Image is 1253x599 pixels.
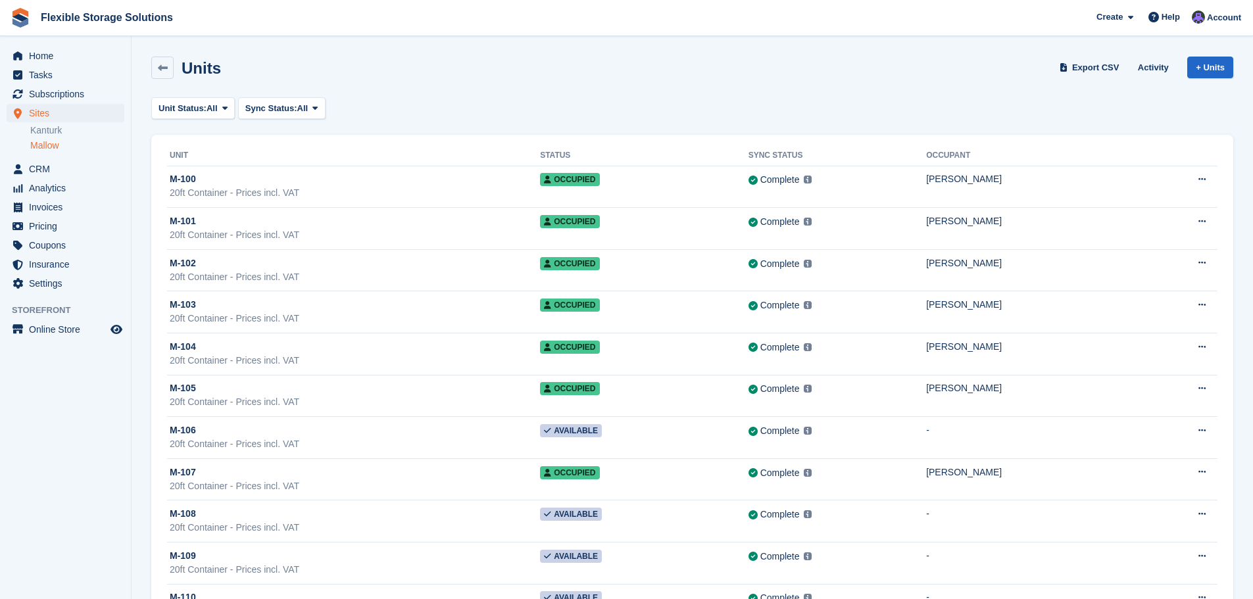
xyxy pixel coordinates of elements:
span: Account [1207,11,1241,24]
h2: Units [182,59,221,77]
a: Activity [1133,57,1174,78]
a: menu [7,320,124,339]
td: - [926,417,1140,459]
div: 20ft Container - Prices incl. VAT [170,479,540,493]
span: Occupied [540,215,599,228]
img: icon-info-grey-7440780725fd019a000dd9b08b2336e03edf1995a4989e88bcd33f0948082b44.svg [804,343,812,351]
span: Insurance [29,255,108,274]
span: Online Store [29,320,108,339]
div: [PERSON_NAME] [926,340,1140,354]
img: icon-info-grey-7440780725fd019a000dd9b08b2336e03edf1995a4989e88bcd33f0948082b44.svg [804,427,812,435]
a: menu [7,47,124,65]
th: Sync Status [749,145,927,166]
img: icon-info-grey-7440780725fd019a000dd9b08b2336e03edf1995a4989e88bcd33f0948082b44.svg [804,218,812,226]
div: 20ft Container - Prices incl. VAT [170,395,540,409]
a: + Units [1187,57,1233,78]
div: [PERSON_NAME] [926,298,1140,312]
span: Subscriptions [29,85,108,103]
span: Unit Status: [159,102,207,115]
span: Coupons [29,236,108,254]
span: CRM [29,160,108,178]
img: icon-info-grey-7440780725fd019a000dd9b08b2336e03edf1995a4989e88bcd33f0948082b44.svg [804,385,812,393]
a: Export CSV [1057,57,1125,78]
span: Sync Status: [245,102,297,115]
a: menu [7,104,124,122]
span: Occupied [540,382,599,395]
a: menu [7,85,124,103]
a: menu [7,160,124,178]
span: All [297,102,308,115]
span: M-103 [170,298,196,312]
span: Occupied [540,466,599,479]
span: Tasks [29,66,108,84]
button: Unit Status: All [151,97,235,119]
div: 20ft Container - Prices incl. VAT [170,186,540,200]
span: M-100 [170,172,196,186]
span: M-107 [170,466,196,479]
span: Available [540,550,602,563]
span: Export CSV [1072,61,1119,74]
span: M-102 [170,256,196,270]
div: Complete [760,508,800,521]
a: menu [7,274,124,293]
span: Occupied [540,341,599,354]
a: menu [7,179,124,197]
div: [PERSON_NAME] [926,172,1140,186]
div: Complete [760,215,800,229]
div: Complete [760,466,800,480]
span: Analytics [29,179,108,197]
a: Kanturk [30,124,124,137]
span: Home [29,47,108,65]
div: 20ft Container - Prices incl. VAT [170,312,540,325]
div: Complete [760,341,800,354]
span: Help [1162,11,1180,24]
span: M-108 [170,507,196,521]
div: Complete [760,550,800,563]
div: 20ft Container - Prices incl. VAT [170,563,540,577]
div: Complete [760,173,800,187]
span: M-105 [170,381,196,395]
img: stora-icon-8386f47178a22dfd0bd8f6a31ec36ba5ce8667c1dd55bd0f319d3a0aa187defe.svg [11,8,30,28]
td: - [926,500,1140,542]
span: Settings [29,274,108,293]
div: [PERSON_NAME] [926,466,1140,479]
span: Storefront [12,304,131,317]
a: menu [7,198,124,216]
th: Occupant [926,145,1140,166]
a: Preview store [109,322,124,337]
div: 20ft Container - Prices incl. VAT [170,270,540,284]
a: menu [7,66,124,84]
span: M-106 [170,423,196,437]
span: All [207,102,218,115]
img: icon-info-grey-7440780725fd019a000dd9b08b2336e03edf1995a4989e88bcd33f0948082b44.svg [804,469,812,477]
img: icon-info-grey-7440780725fd019a000dd9b08b2336e03edf1995a4989e88bcd33f0948082b44.svg [804,176,812,183]
span: Invoices [29,198,108,216]
div: 20ft Container - Prices incl. VAT [170,521,540,535]
span: Occupied [540,257,599,270]
span: Available [540,508,602,521]
div: 20ft Container - Prices incl. VAT [170,354,540,368]
span: Create [1096,11,1123,24]
div: 20ft Container - Prices incl. VAT [170,228,540,242]
span: M-109 [170,549,196,563]
div: Complete [760,299,800,312]
div: [PERSON_NAME] [926,214,1140,228]
img: icon-info-grey-7440780725fd019a000dd9b08b2336e03edf1995a4989e88bcd33f0948082b44.svg [804,260,812,268]
span: Occupied [540,299,599,312]
div: [PERSON_NAME] [926,381,1140,395]
span: Available [540,424,602,437]
div: Complete [760,257,800,271]
a: menu [7,255,124,274]
img: icon-info-grey-7440780725fd019a000dd9b08b2336e03edf1995a4989e88bcd33f0948082b44.svg [804,552,812,560]
span: M-104 [170,340,196,354]
button: Sync Status: All [238,97,326,119]
img: icon-info-grey-7440780725fd019a000dd9b08b2336e03edf1995a4989e88bcd33f0948082b44.svg [804,301,812,309]
img: icon-info-grey-7440780725fd019a000dd9b08b2336e03edf1995a4989e88bcd33f0948082b44.svg [804,510,812,518]
th: Unit [167,145,540,166]
a: menu [7,217,124,235]
span: Occupied [540,173,599,186]
div: Complete [760,382,800,396]
span: M-101 [170,214,196,228]
a: Flexible Storage Solutions [36,7,178,28]
div: [PERSON_NAME] [926,256,1140,270]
